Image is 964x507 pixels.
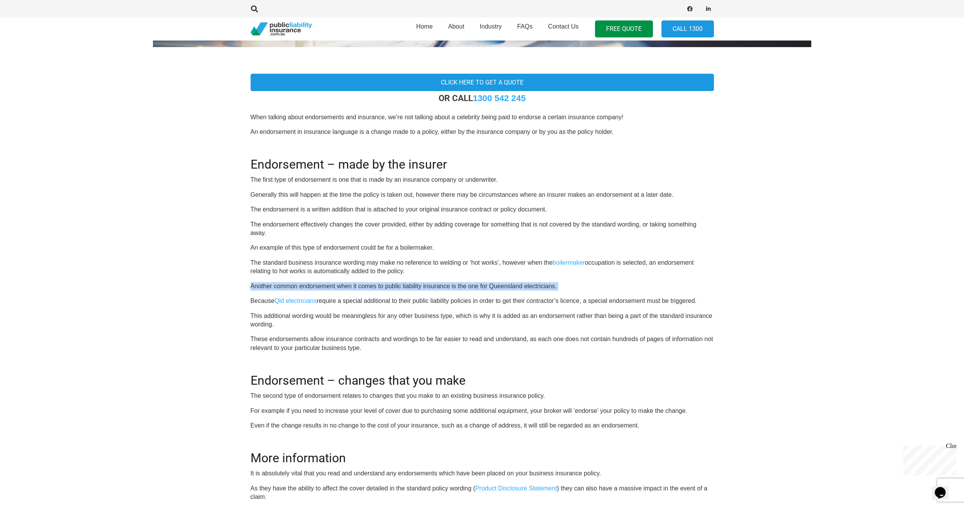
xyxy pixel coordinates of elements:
h2: More information [251,441,714,465]
p: When talking about endorsements and insurance, we’re not talking about a celebrity being paid to ... [251,113,714,122]
a: Product Disclosure Statement [475,485,557,492]
p: An endorsement in insurance language is a change made to a policy, either by the insurance compan... [251,128,714,136]
iframe: chat widget [900,443,956,475]
a: Search [247,5,263,12]
a: Home [408,15,440,43]
span: About [448,23,464,30]
a: Qld electricians [274,297,317,304]
div: Chat live with an agent now!Close [3,3,53,56]
a: LinkedIn [703,3,714,14]
p: The second type of endorsement relates to changes that you make to an existing business insurance... [251,392,714,400]
p: The standard business insurance wording may make no reference to welding or ‘hot works’, however ... [251,259,714,276]
a: Click here to get a quote [251,74,714,91]
p: The endorsement effectively changes the cover provided, either by adding coverage for something t... [251,220,714,238]
p: Another common endorsement when it comes to public liability insurance is the one for Queensland ... [251,282,714,291]
span: FAQs [517,23,532,30]
a: Call 1300 [661,20,714,38]
a: FREE QUOTE [595,20,653,38]
span: Contact Us [548,23,578,30]
p: The endorsement is a written addition that is attached to your original insurance contract or pol... [251,205,714,214]
a: About [440,15,472,43]
p: Generally this will happen at the time the policy is taken out, however there may be circumstance... [251,191,714,199]
p: An example of this type of endorsement could be for a boilermaker. [251,243,714,252]
p: Even if the change results in no change to the cost of your insurance, such as a change of addres... [251,421,714,430]
p: Because require a special additional to their public liability policies in order to get their con... [251,297,714,305]
span: Home [416,23,433,30]
p: It is absolutely vital that you read and understand any endorsements which have been placed on yo... [251,469,714,478]
p: As they have the ability to affect the cover detailed in the standard policy wording ( ) they can... [251,484,714,502]
p: These endorsements allow insurance contracts and wordings to be far easier to read and understand... [251,335,714,352]
iframe: chat widget [932,476,956,499]
p: This additional wording would be meaningless for any other business type, which is why it is adde... [251,312,714,329]
strong: OR CALL [439,93,526,103]
span: Industry [479,23,501,30]
a: Facebook [684,3,695,14]
p: For example if you need to increase your level of cover due to purchasing some additional equipme... [251,407,714,415]
a: 1300 542 245 [473,93,526,103]
a: boilermaker [552,259,585,266]
a: Industry [472,15,509,43]
a: pli_logotransparent [251,22,312,36]
h2: Endorsement – made by the insurer [251,148,714,172]
h2: Endorsement – changes that you make [251,364,714,388]
a: FAQs [509,15,540,43]
a: Contact Us [540,15,586,43]
p: The first type of endorsement is one that is made by an insurance company or underwriter. [251,176,714,184]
